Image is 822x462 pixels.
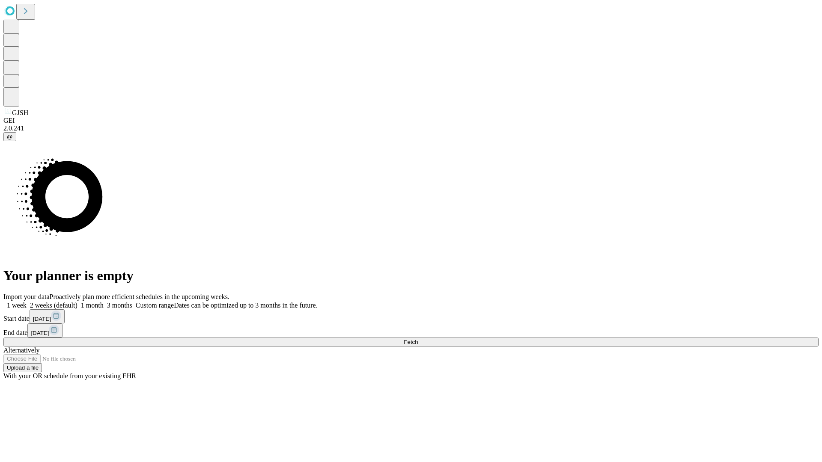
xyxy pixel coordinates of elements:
span: Alternatively [3,346,39,354]
button: @ [3,132,16,141]
span: [DATE] [33,316,51,322]
span: 3 months [107,302,132,309]
div: 2.0.241 [3,124,819,132]
button: [DATE] [30,309,65,323]
button: [DATE] [27,323,63,338]
div: Start date [3,309,819,323]
span: Proactively plan more efficient schedules in the upcoming weeks. [50,293,229,300]
span: 1 month [81,302,104,309]
button: Upload a file [3,363,42,372]
span: Dates can be optimized up to 3 months in the future. [174,302,317,309]
span: GJSH [12,109,28,116]
span: Fetch [404,339,418,345]
div: GEI [3,117,819,124]
span: Import your data [3,293,50,300]
span: Custom range [136,302,174,309]
button: Fetch [3,338,819,346]
span: @ [7,133,13,140]
span: With your OR schedule from your existing EHR [3,372,136,379]
span: 2 weeks (default) [30,302,77,309]
h1: Your planner is empty [3,268,819,284]
div: End date [3,323,819,338]
span: [DATE] [31,330,49,336]
span: 1 week [7,302,27,309]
